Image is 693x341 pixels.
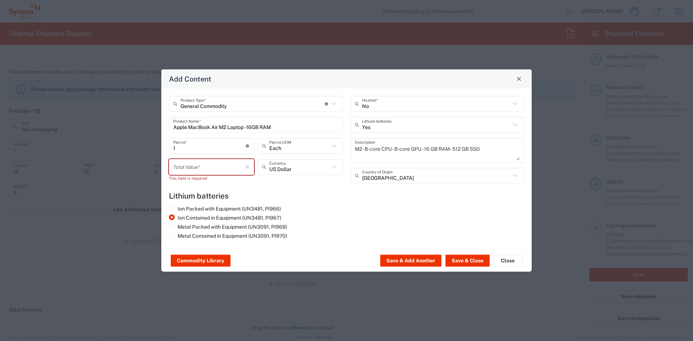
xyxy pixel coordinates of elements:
button: Save & Add Another [380,255,441,266]
button: Commodity Library [171,255,231,266]
button: Close [493,255,522,266]
h4: Add Content [169,73,211,84]
label: Metal Contained in Equipment (UN3091, PI970) [169,232,287,239]
label: Metal Packed with Equipment (UN3091, PI969) [169,223,287,230]
h4: Lithium batteries [169,191,524,200]
label: Ion Contained in Equipment (UN3481, PI967) [169,214,281,221]
button: Save & Close [445,255,490,266]
button: Close [514,74,524,84]
label: Ion Packed with Equipment (UN3481, PI966) [169,205,281,212]
div: This field is required [169,175,254,181]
